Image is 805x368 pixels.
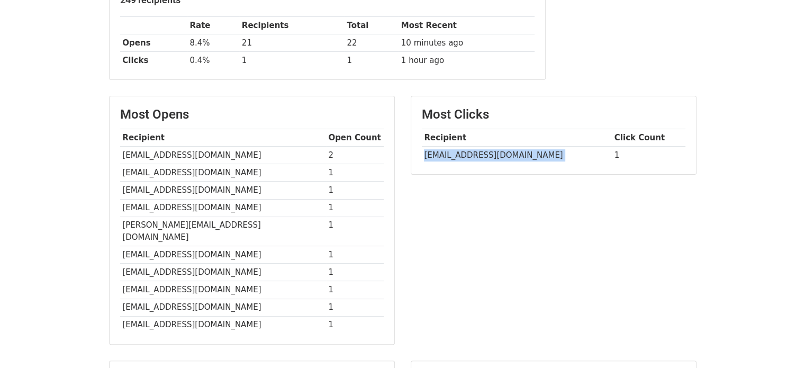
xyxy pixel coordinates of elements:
[752,317,805,368] div: Widget de chat
[345,34,399,52] td: 22
[120,164,326,182] td: [EMAIL_ADDRESS][DOMAIN_NAME]
[326,164,384,182] td: 1
[399,17,535,34] th: Most Recent
[120,107,384,122] h3: Most Opens
[752,317,805,368] iframe: Chat Widget
[120,129,326,147] th: Recipient
[120,34,187,52] th: Opens
[239,34,345,52] td: 21
[120,316,326,334] td: [EMAIL_ADDRESS][DOMAIN_NAME]
[612,147,685,164] td: 1
[345,17,399,34] th: Total
[187,17,239,34] th: Rate
[422,129,612,147] th: Recipient
[187,34,239,52] td: 8.4%
[120,52,187,69] th: Clicks
[422,147,612,164] td: [EMAIL_ADDRESS][DOMAIN_NAME]
[120,147,326,164] td: [EMAIL_ADDRESS][DOMAIN_NAME]
[326,264,384,281] td: 1
[399,34,535,52] td: 10 minutes ago
[326,182,384,199] td: 1
[120,264,326,281] td: [EMAIL_ADDRESS][DOMAIN_NAME]
[326,217,384,246] td: 1
[239,17,345,34] th: Recipients
[239,52,345,69] td: 1
[399,52,535,69] td: 1 hour ago
[326,129,384,147] th: Open Count
[326,147,384,164] td: 2
[326,199,384,217] td: 1
[120,299,326,316] td: [EMAIL_ADDRESS][DOMAIN_NAME]
[326,299,384,316] td: 1
[120,199,326,217] td: [EMAIL_ADDRESS][DOMAIN_NAME]
[345,52,399,69] td: 1
[612,129,685,147] th: Click Count
[120,182,326,199] td: [EMAIL_ADDRESS][DOMAIN_NAME]
[326,246,384,264] td: 1
[120,281,326,299] td: [EMAIL_ADDRESS][DOMAIN_NAME]
[120,217,326,246] td: [PERSON_NAME][EMAIL_ADDRESS][DOMAIN_NAME]
[326,281,384,299] td: 1
[120,246,326,264] td: [EMAIL_ADDRESS][DOMAIN_NAME]
[422,107,685,122] h3: Most Clicks
[326,316,384,334] td: 1
[187,52,239,69] td: 0.4%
